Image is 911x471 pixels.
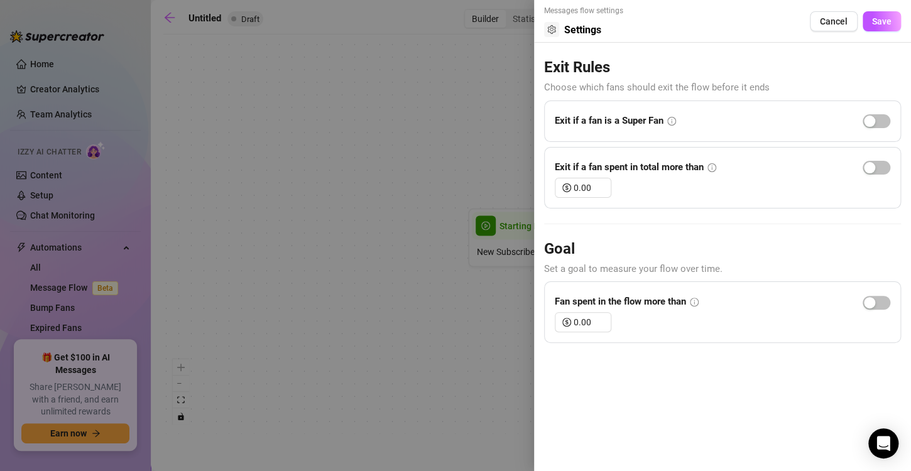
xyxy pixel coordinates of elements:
strong: Exit if a fan is a Super Fan [555,115,663,126]
strong: Exit if a fan spent in total more than [555,161,704,173]
span: Messages flow settings [544,5,623,17]
button: Cancel [810,11,858,31]
h3: Goal [544,239,901,259]
span: Cancel [820,16,848,26]
span: Choose which fans should exit the flow before it ends [544,82,770,93]
span: Save [872,16,892,26]
span: info-circle [690,298,699,306]
h3: Exit Rules [544,58,901,78]
div: Open Intercom Messenger [868,428,898,458]
span: setting [547,25,556,34]
strong: Fan spent in the flow more than [555,296,686,307]
span: info-circle [667,117,676,126]
button: Save [863,11,901,31]
span: Settings [564,22,601,38]
span: Set a goal to measure your flow over time. [544,263,723,274]
span: info-circle [707,163,716,172]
